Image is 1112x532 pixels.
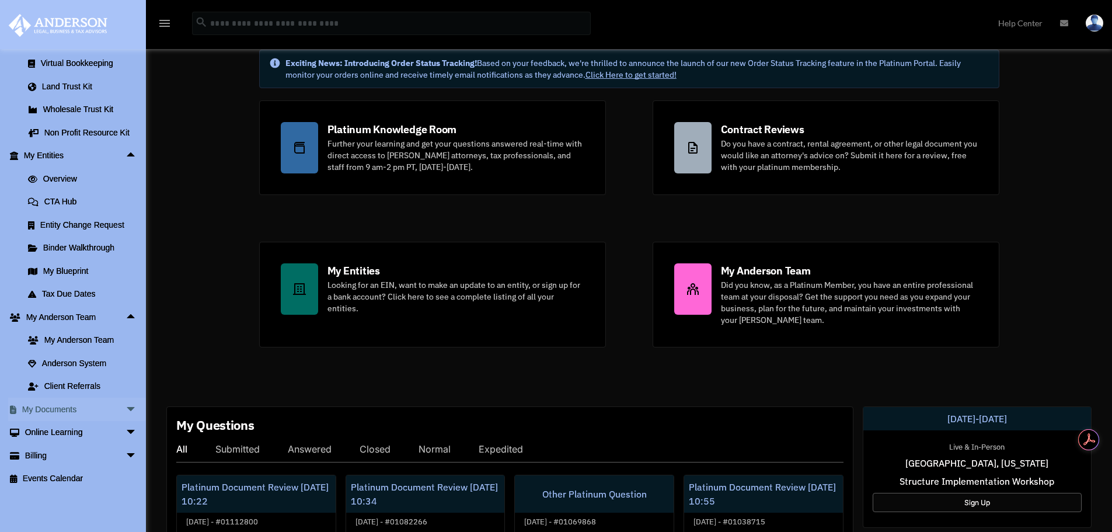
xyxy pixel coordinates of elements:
[16,98,155,121] a: Wholesale Trust Kit
[873,493,1082,512] a: Sign Up
[721,279,978,326] div: Did you know, as a Platinum Member, you have an entire professional team at your disposal? Get th...
[905,456,1048,470] span: [GEOGRAPHIC_DATA], [US_STATE]
[158,16,172,30] i: menu
[16,213,155,237] a: Entity Change Request
[327,263,380,278] div: My Entities
[126,444,149,468] span: arrow_drop_down
[653,100,999,195] a: Contract Reviews Do you have a contract, rental agreement, or other legal document you would like...
[940,440,1014,452] div: Live & In-Person
[1086,15,1103,32] img: User Pic
[515,514,605,527] div: [DATE] - #01069868
[16,237,155,260] a: Binder Walkthrough
[900,474,1054,488] span: Structure Implementation Workshop
[419,443,451,455] div: Normal
[585,69,677,80] a: Click Here to get started!
[8,421,155,444] a: Online Learningarrow_drop_down
[327,138,584,173] div: Further your learning and get your questions answered real-time with direct access to [PERSON_NAM...
[16,375,155,398] a: Client Referrals
[479,443,523,455] div: Expedited
[259,100,606,195] a: Platinum Knowledge Room Further your learning and get your questions answered real-time with dire...
[863,407,1091,430] div: [DATE]-[DATE]
[177,475,336,513] div: Platinum Document Review [DATE] 10:22
[126,144,149,168] span: arrow_drop_up
[515,475,674,513] div: Other Platinum Question
[285,57,989,81] div: Based on your feedback, we're thrilled to announce the launch of our new Order Status Tracking fe...
[684,475,843,513] div: Platinum Document Review [DATE] 10:55
[16,121,155,144] a: Non Profit Resource Kit
[8,305,155,329] a: My Anderson Teamarrow_drop_up
[327,279,584,314] div: Looking for an EIN, want to make an update to an entity, or sign up for a bank account? Click her...
[16,283,155,306] a: Tax Due Dates
[16,52,155,75] a: Virtual Bookkeeping
[158,20,172,30] a: menu
[176,416,255,434] div: My Questions
[360,443,391,455] div: Closed
[16,167,155,190] a: Overview
[684,514,775,527] div: [DATE] - #01038715
[126,305,149,329] span: arrow_drop_up
[215,443,260,455] div: Submitted
[721,122,804,137] div: Contract Reviews
[653,242,999,347] a: My Anderson Team Did you know, as a Platinum Member, you have an entire professional team at your...
[259,242,606,347] a: My Entities Looking for an EIN, want to make an update to an entity, or sign up for a bank accoun...
[288,443,332,455] div: Answered
[16,190,155,214] a: CTA Hub
[285,58,477,68] strong: Exciting News: Introducing Order Status Tracking!
[721,263,811,278] div: My Anderson Team
[195,16,208,29] i: search
[346,475,505,513] div: Platinum Document Review [DATE] 10:34
[16,259,155,283] a: My Blueprint
[8,444,155,467] a: Billingarrow_drop_down
[126,421,149,445] span: arrow_drop_down
[41,79,140,94] div: Land Trust Kit
[8,144,155,168] a: My Entitiesarrow_drop_up
[41,102,140,117] div: Wholesale Trust Kit
[41,126,140,140] div: Non Profit Resource Kit
[16,352,155,375] a: Anderson System
[177,514,267,527] div: [DATE] - #01112800
[16,75,155,98] a: Land Trust Kit
[721,138,978,173] div: Do you have a contract, rental agreement, or other legal document you would like an attorney's ad...
[5,14,111,37] img: Anderson Advisors Platinum Portal
[327,122,457,137] div: Platinum Knowledge Room
[8,467,155,491] a: Events Calendar
[41,56,140,71] div: Virtual Bookkeeping
[126,398,149,422] span: arrow_drop_down
[16,329,155,352] a: My Anderson Team
[176,443,187,455] div: All
[8,398,155,421] a: My Documentsarrow_drop_down
[346,514,437,527] div: [DATE] - #01082266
